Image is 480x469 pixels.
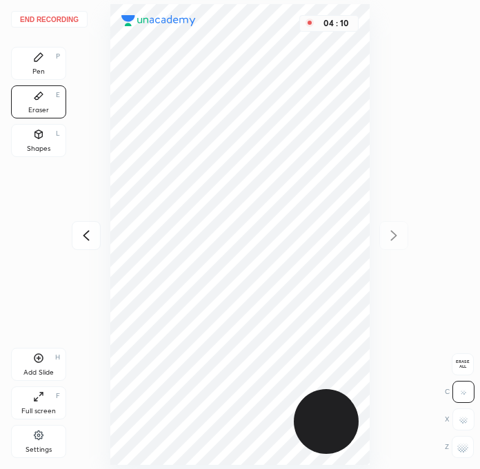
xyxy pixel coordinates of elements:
div: Add Slide [23,369,54,376]
div: L [56,130,60,137]
div: Z [445,436,474,458]
div: 04 : 10 [319,19,352,28]
div: F [56,393,60,399]
div: Shapes [27,145,50,152]
div: P [56,53,60,60]
div: E [56,92,60,98]
span: Erase all [452,359,473,369]
div: X [445,408,474,430]
img: logo.38c385cc.svg [121,15,196,26]
button: End recording [11,11,88,28]
div: Full screen [21,408,56,415]
div: H [55,354,60,361]
div: Pen [32,68,45,75]
div: Settings [26,446,52,453]
div: Eraser [28,107,49,114]
div: C [445,381,474,403]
